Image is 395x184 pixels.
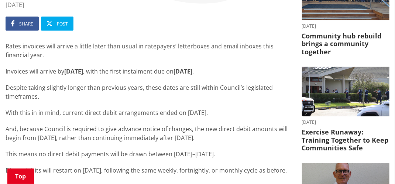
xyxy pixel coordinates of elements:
[302,120,390,125] time: [DATE]
[19,21,33,27] span: Share
[6,42,291,59] p: Rates invoices will arrive a little later than usual in ratepayers’ letterboxes and email inboxes...
[41,17,73,31] a: Post
[302,128,390,152] h3: Exercise Runaway: Training Together to Keep Communities Safe
[174,67,192,75] strong: [DATE]
[6,67,291,76] p: Invoices will arrive by , with the first instalment due on .
[6,166,291,175] p: Direct debits will restart on [DATE], following the same weekly, fortnightly, or monthly cycle as...
[6,83,291,101] p: Despite taking slightly longer than previous years, these dates are still within Council’s legisl...
[6,150,291,159] p: This means no direct debit payments will be drawn between [DATE]–[DATE].
[6,17,39,31] a: Share
[6,125,291,142] p: And, because Council is required to give advance notice of changes, the new direct debit amounts ...
[6,0,291,9] time: [DATE]
[361,153,388,180] iframe: Messenger Launcher
[302,24,390,28] time: [DATE]
[64,67,83,75] strong: [DATE]
[57,21,68,27] span: Post
[7,168,34,184] a: Top
[302,67,390,116] img: AOS Exercise Runaway
[302,32,390,56] h3: Community hub rebuild brings a community together
[6,108,291,117] p: With this in in mind, current direct debit arrangements ended on [DATE].
[302,67,390,152] a: [DATE] Exercise Runaway: Training Together to Keep Communities Safe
